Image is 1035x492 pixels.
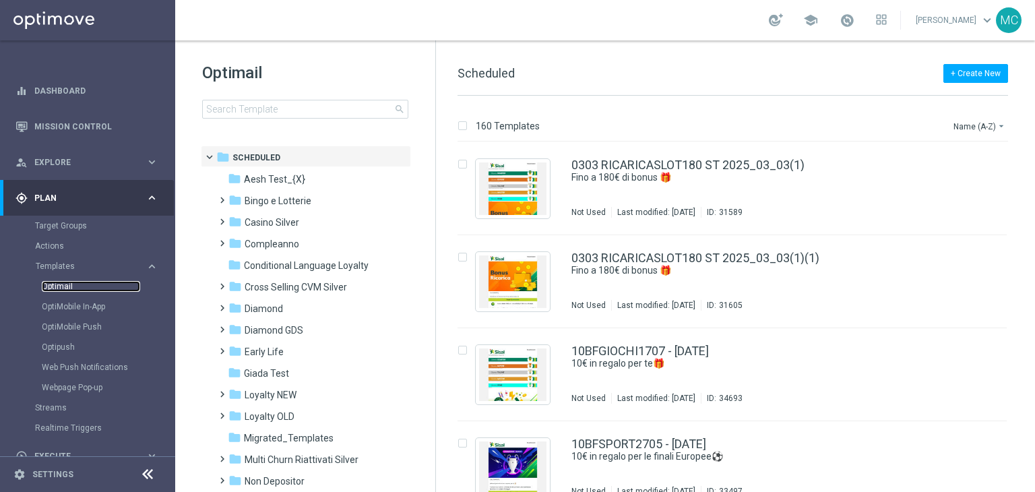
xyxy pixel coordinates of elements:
div: Optipush [42,337,174,357]
div: Fino a 180€ di bonus 🎁​ [571,264,950,277]
div: MC [996,7,1022,33]
i: folder [228,344,242,358]
div: Last modified: [DATE] [612,393,701,404]
a: OptiMobile Push [42,321,140,332]
div: OptiMobile Push [42,317,174,337]
span: Bingo e Lotterie [245,195,311,207]
img: 31605.jpeg [479,255,546,308]
div: Dashboard [15,73,158,109]
i: folder [228,452,242,466]
div: ID: [701,393,743,404]
a: 0303 RICARICASLOT180 ST 2025_03_03(1)(1) [571,252,819,264]
div: 31605 [719,300,743,311]
button: person_search Explore keyboard_arrow_right [15,157,159,168]
a: 10BFGIOCHI1707 - [DATE] [571,345,709,357]
a: Optipush [42,342,140,352]
div: 31589 [719,207,743,218]
i: keyboard_arrow_right [146,191,158,204]
i: folder [228,323,242,336]
div: Not Used [571,207,606,218]
img: 34693.jpeg [479,348,546,401]
div: Actions [35,236,174,256]
span: Compleanno [245,238,299,250]
div: ID: [701,300,743,311]
p: 160 Templates [476,120,540,132]
span: keyboard_arrow_down [980,13,995,28]
i: folder [228,388,242,401]
button: Mission Control [15,121,159,132]
a: 10€ in regalo per le finali Europee⚽ [571,450,919,463]
i: keyboard_arrow_right [146,450,158,462]
div: 10€ in regalo per le finali Europee⚽ [571,450,950,463]
i: play_circle_outline [15,450,28,462]
button: Templates keyboard_arrow_right [35,261,159,272]
i: folder [228,258,241,272]
span: Conditional Language Loyalty [244,259,369,272]
i: folder [228,193,242,207]
div: Fino a 180€ di bonus 🎁​ [571,171,950,184]
div: Press SPACE to select this row. [444,328,1032,421]
div: ID: [701,207,743,218]
i: keyboard_arrow_right [146,156,158,168]
div: Not Used [571,393,606,404]
span: Casino Silver [245,216,299,228]
span: Scheduled [232,152,280,164]
span: Scheduled [458,66,515,80]
div: Mission Control [15,109,158,144]
span: Templates [36,262,132,270]
button: gps_fixed Plan keyboard_arrow_right [15,193,159,204]
span: Loyalty OLD [245,410,294,423]
a: OptiMobile In-App [42,301,140,312]
button: play_circle_outline Execute keyboard_arrow_right [15,451,159,462]
h1: Optimail [202,62,408,84]
a: 10€ in regalo per te🎁 [571,357,919,370]
span: Cross Selling CVM Silver [245,281,347,293]
a: [PERSON_NAME]keyboard_arrow_down [914,10,996,30]
button: equalizer Dashboard [15,86,159,96]
div: Last modified: [DATE] [612,207,701,218]
div: Press SPACE to select this row. [444,142,1032,235]
a: Mission Control [34,109,158,144]
span: school [803,13,818,28]
span: search [394,104,405,115]
div: 34693 [719,393,743,404]
div: Press SPACE to select this row. [444,235,1032,328]
a: Optimail [42,281,140,292]
span: Plan [34,194,146,202]
span: Migrated_Templates [244,432,334,444]
a: Target Groups [35,220,140,231]
i: folder [228,431,241,444]
span: Execute [34,452,146,460]
a: Streams [35,402,140,413]
a: 0303 RICARICASLOT180 ST 2025_03_03(1) [571,159,805,171]
i: equalizer [15,85,28,97]
a: Web Push Notifications [42,362,140,373]
i: folder [228,215,242,228]
div: 10€ in regalo per te🎁 [571,357,950,370]
span: Diamond GDS [245,324,303,336]
div: Target Groups [35,216,174,236]
i: folder [216,150,230,164]
span: Non Depositor [245,475,305,487]
i: person_search [15,156,28,168]
div: Templates [36,262,146,270]
div: Not Used [571,300,606,311]
i: folder [228,409,242,423]
i: folder [228,474,242,487]
a: Fino a 180€ di bonus 🎁​ [571,264,919,277]
a: Webpage Pop-up [42,382,140,393]
div: Templates [35,256,174,398]
i: folder [228,237,242,250]
span: Loyalty NEW [245,389,296,401]
span: Giada Test [244,367,289,379]
i: keyboard_arrow_right [146,260,158,273]
div: OptiMobile In-App [42,297,174,317]
i: folder [228,280,242,293]
input: Search Template [202,100,408,119]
